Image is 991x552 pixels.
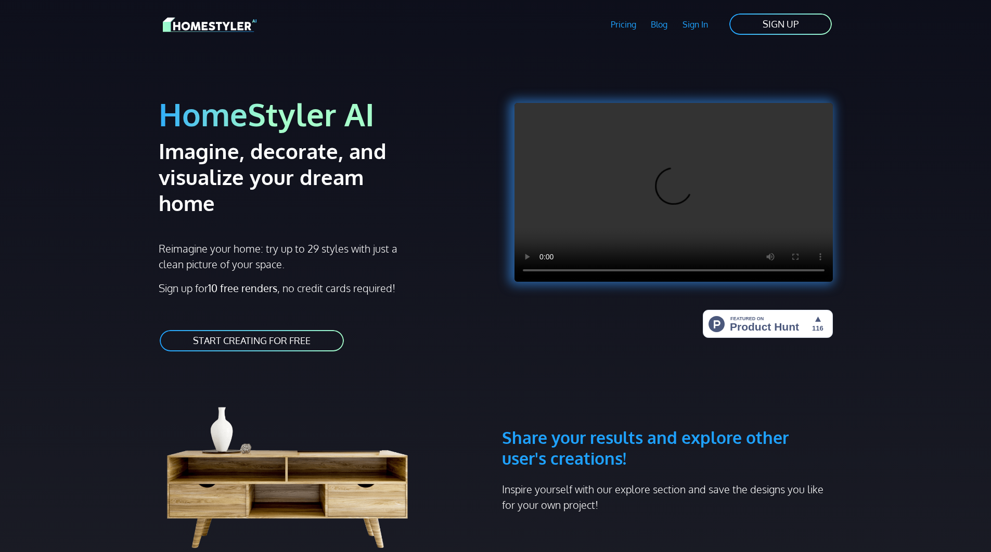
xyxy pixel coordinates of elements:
p: Sign up for , no credit cards required! [159,280,490,296]
p: Inspire yourself with our explore section and save the designs you like for your own project! [502,481,833,512]
a: Blog [643,12,675,36]
h1: HomeStyler AI [159,95,490,134]
p: Reimagine your home: try up to 29 styles with just a clean picture of your space. [159,241,407,272]
a: SIGN UP [728,12,833,36]
img: HomeStyler AI - Interior Design Made Easy: One Click to Your Dream Home | Product Hunt [703,310,833,338]
img: HomeStyler AI logo [163,16,256,34]
a: Sign In [675,12,716,36]
strong: 10 free renders [208,281,277,295]
a: Pricing [603,12,643,36]
a: START CREATING FOR FREE [159,329,345,352]
h3: Share your results and explore other user's creations! [502,377,833,469]
h2: Imagine, decorate, and visualize your dream home [159,138,423,216]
